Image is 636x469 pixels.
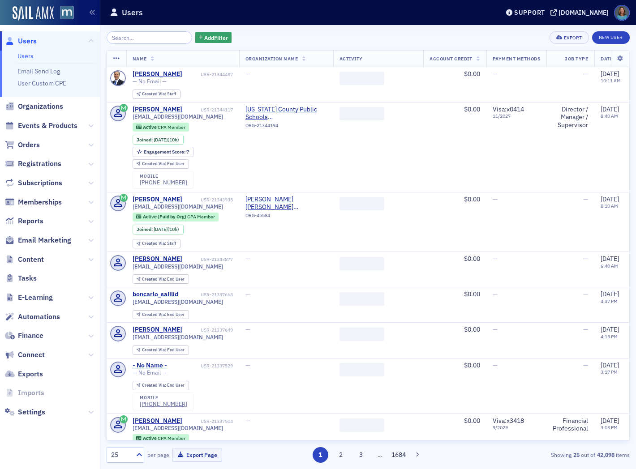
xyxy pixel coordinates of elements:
span: Visa : x3418 [493,417,524,425]
span: — [493,195,498,203]
span: Created Via : [142,161,167,166]
span: $0.00 [464,195,480,203]
div: mobile [140,174,187,179]
time: 3:03 PM [601,424,618,431]
strong: 42,098 [595,451,616,459]
div: Joined: 2025-09-30 00:00:00 [133,225,184,234]
a: Automations [5,312,60,322]
span: Albright Crumbacker Moul & Itell (Hagerstown, MD) [245,196,327,211]
span: Subscriptions [18,178,62,188]
span: [EMAIL_ADDRESS][DOMAIN_NAME] [133,298,223,305]
button: 2 [333,447,348,463]
span: [EMAIL_ADDRESS][DOMAIN_NAME] [133,263,223,270]
span: Created Via : [142,382,167,388]
span: Profile [614,5,630,21]
div: mobile [140,395,187,401]
h1: Users [122,7,143,18]
span: [DATE] [601,105,619,113]
span: Active [143,124,158,130]
a: New User [592,31,630,44]
label: per page [147,451,169,459]
div: End User [142,348,185,353]
a: Connect [5,350,45,360]
div: [PERSON_NAME] [133,196,182,204]
div: (10h) [154,226,179,232]
span: Active [143,435,158,441]
span: $0.00 [464,417,480,425]
span: — No Email — [133,369,167,376]
button: Export Page [172,448,222,462]
div: USR-21337504 [184,418,233,424]
div: Active: Active: CPA Member [133,434,189,443]
div: Created Via: End User [133,345,189,355]
span: — [493,70,498,78]
time: 6:40 AM [601,263,618,269]
span: — [245,290,250,298]
span: $0.00 [464,325,480,333]
a: Events & Products [5,121,77,131]
span: Account Credit [430,55,472,62]
div: Staff [142,241,176,246]
span: CPA Member [158,435,185,441]
span: — [245,325,250,333]
a: Subscriptions [5,178,62,188]
span: — [493,290,498,298]
button: [DOMAIN_NAME] [550,9,612,16]
div: [DOMAIN_NAME] [559,9,609,17]
span: Imports [18,388,44,398]
strong: 25 [572,451,581,459]
span: Events & Products [18,121,77,131]
a: Active CPA Member [136,124,185,130]
a: Finance [5,331,43,341]
div: (10h) [154,137,179,143]
span: Engagement Score : [144,149,186,155]
time: 10:11 AM [601,77,621,84]
div: Export [564,35,582,40]
span: Created Via : [142,347,167,353]
a: Email Marketing [5,235,71,245]
span: [EMAIL_ADDRESS][DOMAIN_NAME] [133,334,223,341]
a: boncarlo_salilid [133,290,178,298]
div: Staff [142,92,176,97]
time: 3:17 PM [601,369,618,375]
button: AddFilter [195,32,232,43]
a: - No Name - [133,362,167,370]
span: [DATE] [154,226,168,232]
span: $0.00 [464,361,480,369]
span: — [245,70,250,78]
span: Created Via : [142,276,167,282]
a: Organizations [5,102,63,111]
a: Memberships [5,197,62,207]
span: Exports [18,369,43,379]
div: Created Via: End User [133,159,189,169]
span: — [493,255,498,263]
span: Orders [18,140,40,150]
a: [PERSON_NAME] [PERSON_NAME] [PERSON_NAME] & [PERSON_NAME] ([GEOGRAPHIC_DATA], [GEOGRAPHIC_DATA]) [245,196,327,211]
div: 7 [144,149,189,154]
span: — [245,417,250,425]
span: — [245,361,250,369]
span: Joined : [137,137,154,143]
span: Registrations [18,159,61,169]
div: [PERSON_NAME] [133,255,182,263]
div: Created Via: Staff [133,90,180,99]
a: [US_STATE] County Public Schools ([GEOGRAPHIC_DATA]) [245,106,327,121]
span: Date Created [601,55,636,62]
div: [PERSON_NAME] [133,326,182,334]
a: Users [17,52,34,60]
a: Active CPA Member [136,435,185,441]
span: CPA Member [158,124,185,130]
span: Visa : x0414 [493,105,524,113]
a: Orders [5,140,40,150]
img: SailAMX [60,6,74,20]
span: Activity [339,55,363,62]
a: [PHONE_NUMBER] [140,401,187,407]
span: — [583,255,588,263]
span: Created Via : [142,311,167,317]
span: [DATE] [601,195,619,203]
img: SailAMX [13,6,54,21]
a: User Custom CPE [17,79,66,87]
div: USR-21337668 [180,292,233,298]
